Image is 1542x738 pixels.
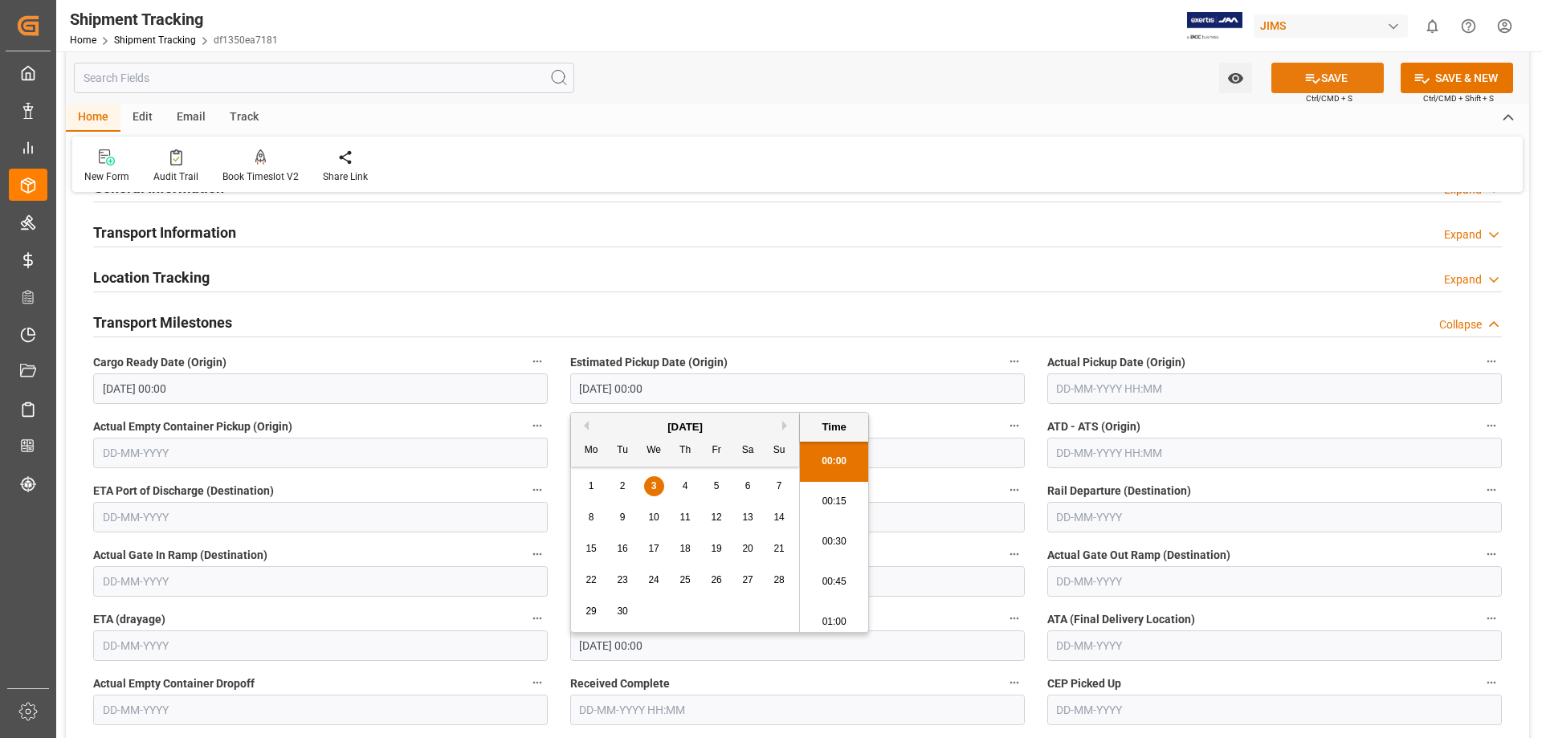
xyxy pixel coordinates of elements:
div: Expand [1444,226,1482,243]
span: 1 [589,480,594,491]
div: Sa [738,441,758,461]
input: DD-MM-YYYY [93,566,548,597]
span: 22 [585,574,596,585]
button: JIMS [1254,10,1414,41]
div: Choose Thursday, September 25th, 2025 [675,570,696,590]
div: Th [675,441,696,461]
input: DD-MM-YYYY [93,438,548,468]
button: ETA Port of Discharge (Destination) [527,479,548,500]
input: DD-MM-YYYY HH:MM [570,373,1025,404]
div: Book Timeslot V2 [222,169,299,184]
div: Audit Trail [153,169,198,184]
span: 27 [742,574,753,585]
button: open menu [1219,63,1252,93]
div: Choose Thursday, September 18th, 2025 [675,539,696,559]
span: 4 [683,480,688,491]
span: Actual Pickup Date (Origin) [1047,354,1185,371]
div: New Form [84,169,129,184]
div: Mo [581,441,602,461]
button: Actual Empty Container Pickup (Origin) [527,415,548,436]
button: ATA (Final Delivery Location) [1481,608,1502,629]
div: Track [218,104,271,132]
input: DD-MM-YYYY [93,695,548,725]
div: Expand [1444,271,1482,288]
div: Fr [707,441,727,461]
span: Estimated Pickup Date (Origin) [570,354,728,371]
div: Tu [613,441,633,461]
span: 19 [711,543,721,554]
button: ETA (drayage) [527,608,548,629]
button: SAVE [1271,63,1384,93]
div: Choose Saturday, September 20th, 2025 [738,539,758,559]
div: Time [804,419,864,435]
span: 17 [648,543,659,554]
span: 23 [617,574,627,585]
div: Choose Saturday, September 27th, 2025 [738,570,758,590]
div: Choose Tuesday, September 30th, 2025 [613,601,633,622]
button: Actual Empty Container Dropoff [527,672,548,693]
div: Home [66,104,120,132]
input: DD-MM-YYYY [93,502,548,532]
span: Actual Gate Out Ramp (Destination) [1047,547,1230,564]
span: Actual Empty Container Pickup (Origin) [93,418,292,435]
button: Received Complete [1004,672,1025,693]
span: Actual Empty Container Dropoff [93,675,255,692]
div: Choose Friday, September 26th, 2025 [707,570,727,590]
span: 10 [648,512,659,523]
span: 13 [742,512,753,523]
input: DD-MM-YYYY HH:MM [1047,438,1502,468]
div: Choose Monday, September 29th, 2025 [581,601,602,622]
a: Shipment Tracking [114,35,196,46]
span: 2 [620,480,626,491]
span: Ctrl/CMD + S [1306,92,1352,104]
span: 25 [679,574,690,585]
button: Cargo Ready Date (Origin) [527,351,548,372]
button: ATD - ATS (Origin) [1481,415,1502,436]
button: SAVE & NEW [1401,63,1513,93]
input: DD-MM-YYYY HH:MM [1047,373,1502,404]
div: [DATE] [571,419,799,435]
input: DD-MM-YYYY HH:MM [570,630,1025,661]
button: Estimated Gate Out POD [1004,479,1025,500]
span: 15 [585,543,596,554]
li: 01:00 [800,602,868,642]
div: Choose Tuesday, September 16th, 2025 [613,539,633,559]
div: Choose Sunday, September 7th, 2025 [769,476,789,496]
div: Choose Monday, September 15th, 2025 [581,539,602,559]
div: Choose Friday, September 5th, 2025 [707,476,727,496]
input: DD-MM-YYYY [93,630,548,661]
span: 3 [651,480,657,491]
span: 29 [585,605,596,617]
button: Rail Departure (Destination) [1481,479,1502,500]
button: Unloaded From Rail (Destination) [1004,544,1025,565]
img: Exertis%20JAM%20-%20Email%20Logo.jpg_1722504956.jpg [1187,12,1242,40]
button: Previous Month [579,421,589,430]
li: 00:15 [800,482,868,522]
div: Choose Monday, September 22nd, 2025 [581,570,602,590]
li: 00:30 [800,522,868,562]
span: 14 [773,512,784,523]
div: Choose Wednesday, September 17th, 2025 [644,539,664,559]
div: Collapse [1439,316,1482,333]
span: 21 [773,543,784,554]
span: CEP Picked Up [1047,675,1121,692]
span: Rail Departure (Destination) [1047,483,1191,499]
div: Choose Tuesday, September 23rd, 2025 [613,570,633,590]
button: Estimated Pickup Date (Origin) [1004,351,1025,372]
div: Choose Wednesday, September 10th, 2025 [644,508,664,528]
button: Actual Pickup Date (Origin) [1481,351,1502,372]
button: Actual Gate In Ramp (Destination) [527,544,548,565]
div: Choose Sunday, September 28th, 2025 [769,570,789,590]
button: CEP Picked Up [1481,672,1502,693]
input: DD-MM-YYYY HH:MM [93,373,548,404]
span: 26 [711,574,721,585]
h2: Location Tracking [93,267,210,288]
input: Search Fields [74,63,574,93]
button: ETD - ETS (Origin) [1004,415,1025,436]
span: 6 [745,480,751,491]
span: Actual Gate In Ramp (Destination) [93,547,267,564]
div: Choose Wednesday, September 24th, 2025 [644,570,664,590]
div: Choose Sunday, September 21st, 2025 [769,539,789,559]
div: Choose Saturday, September 6th, 2025 [738,476,758,496]
span: Cargo Ready Date (Origin) [93,354,226,371]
